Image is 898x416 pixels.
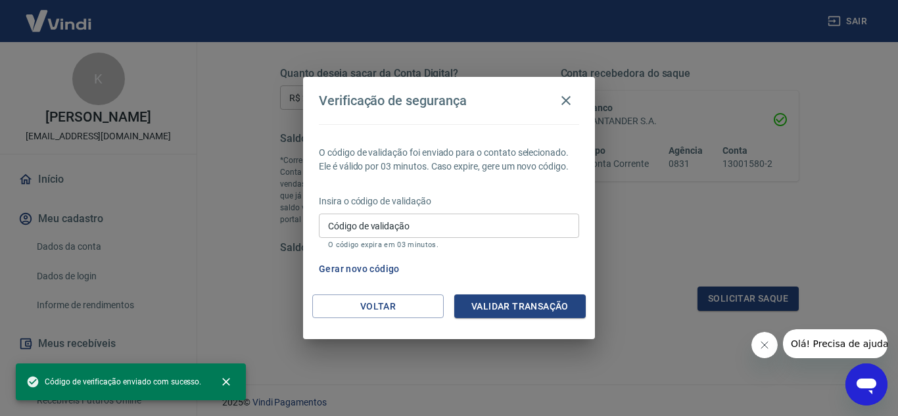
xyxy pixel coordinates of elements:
[319,195,579,208] p: Insira o código de validação
[319,146,579,173] p: O código de validação foi enviado para o contato selecionado. Ele é válido por 03 minutos. Caso e...
[845,363,887,405] iframe: Botão para abrir a janela de mensagens
[319,93,467,108] h4: Verificação de segurança
[454,294,586,319] button: Validar transação
[751,332,778,358] iframe: Fechar mensagem
[312,294,444,319] button: Voltar
[328,241,570,249] p: O código expira em 03 minutos.
[212,367,241,396] button: close
[783,329,887,358] iframe: Mensagem da empresa
[26,375,201,388] span: Código de verificação enviado com sucesso.
[314,257,405,281] button: Gerar novo código
[8,9,110,20] span: Olá! Precisa de ajuda?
